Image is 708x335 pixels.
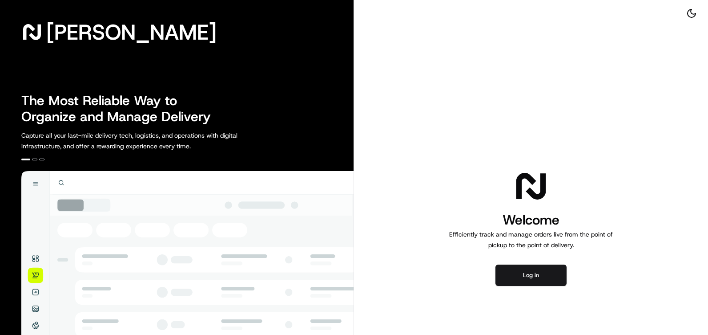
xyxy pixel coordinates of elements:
span: [PERSON_NAME] [46,23,217,41]
p: Capture all your last-mile delivery tech, logistics, and operations with digital infrastructure, ... [21,130,278,151]
p: Efficiently track and manage orders live from the point of pickup to the point of delivery. [446,229,616,250]
h2: The Most Reliable Way to Organize and Manage Delivery [21,93,221,125]
h1: Welcome [446,211,616,229]
button: Log in [495,265,567,286]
